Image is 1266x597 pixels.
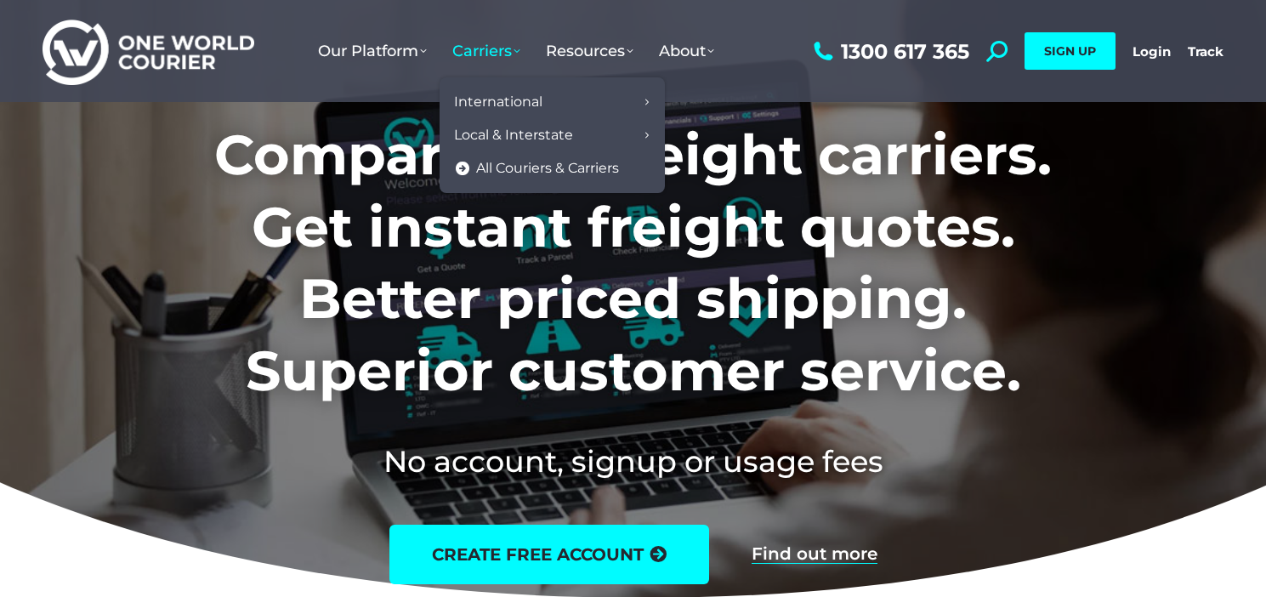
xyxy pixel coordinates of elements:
[752,545,877,564] a: Find out more
[1133,43,1171,60] a: Login
[448,152,656,185] a: All Couriers & Carriers
[305,25,440,77] a: Our Platform
[476,160,619,178] span: All Couriers & Carriers
[546,42,633,60] span: Resources
[1025,32,1116,70] a: SIGN UP
[533,25,646,77] a: Resources
[1188,43,1223,60] a: Track
[43,17,254,86] img: One World Courier
[102,119,1164,407] h1: Compare top freight carriers. Get instant freight quotes. Better priced shipping. Superior custom...
[454,127,573,145] span: Local & Interstate
[440,25,533,77] a: Carriers
[659,42,714,60] span: About
[448,119,656,152] a: Local & Interstate
[452,42,520,60] span: Carriers
[318,42,427,60] span: Our Platform
[102,441,1164,482] h2: No account, signup or usage fees
[448,86,656,119] a: International
[389,525,709,584] a: create free account
[1044,43,1096,59] span: SIGN UP
[454,94,542,111] span: International
[809,41,969,62] a: 1300 617 365
[646,25,727,77] a: About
